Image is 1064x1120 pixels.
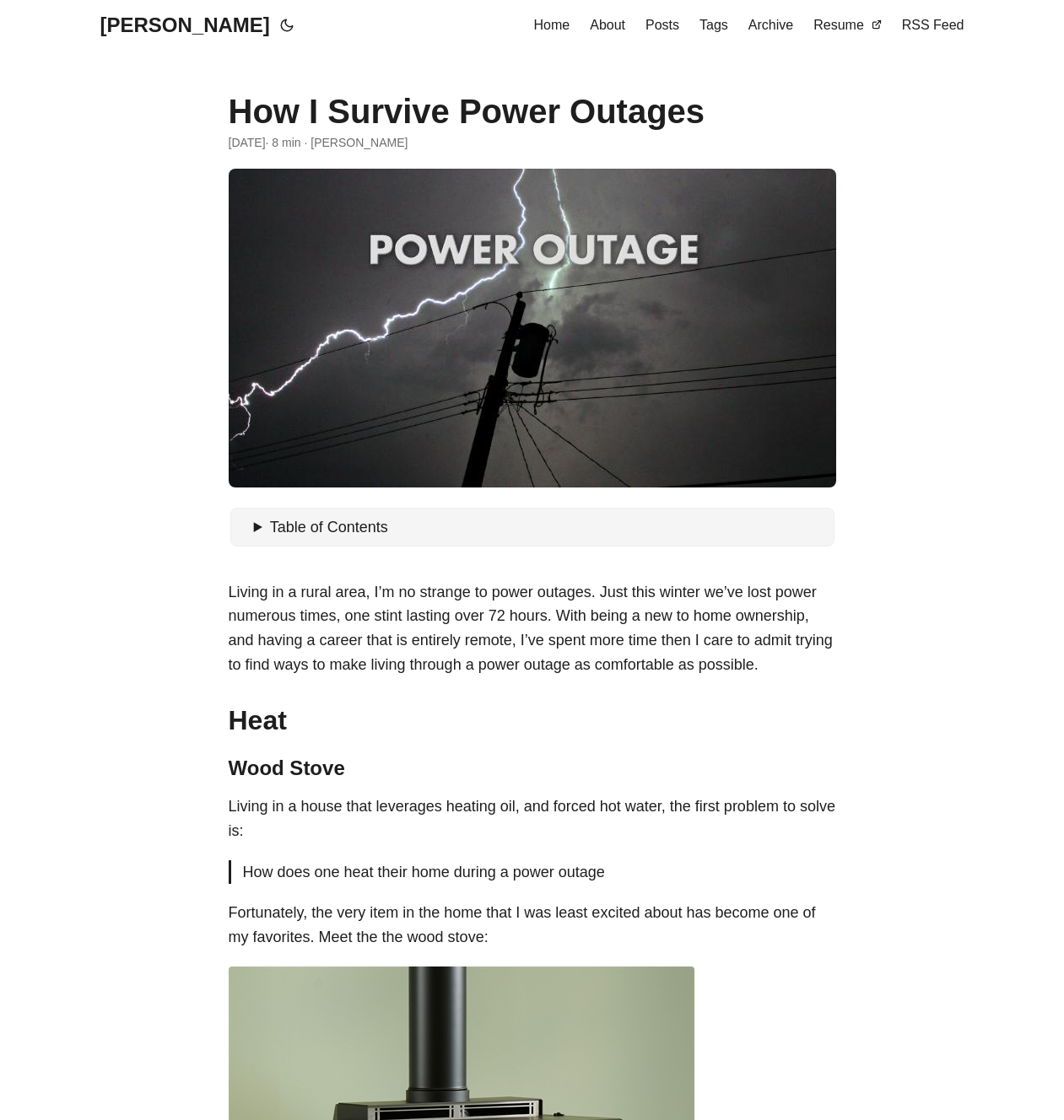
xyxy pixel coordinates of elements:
span: RSS Feed [902,18,964,32]
span: About [590,18,625,32]
span: Resume [813,18,864,32]
p: Living in a house that leverages heating oil, and forced hot water, the first problem to solve is: [229,794,836,843]
div: · 8 min · [PERSON_NAME] [229,133,836,152]
span: Tags [699,18,728,32]
span: Home [534,18,570,32]
summary: Table of Contents [254,515,828,540]
span: Posts [645,18,679,32]
span: Archive [748,18,793,32]
p: Fortunately, the very item in the home that I was least excited about has become one of my favori... [229,901,836,950]
p: Living in a rural area, I’m no strange to power outages. Just this winter we’ve lost power numero... [229,580,836,677]
h3: Wood Stove [229,757,836,781]
span: 2024-03-01 21:22:03 -0500 -0500 [229,133,266,152]
h1: How I Survive Power Outages [229,91,836,132]
p: How does one heat their home during a power outage [243,860,824,885]
span: Table of Contents [270,519,388,536]
h2: Heat [229,704,836,736]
